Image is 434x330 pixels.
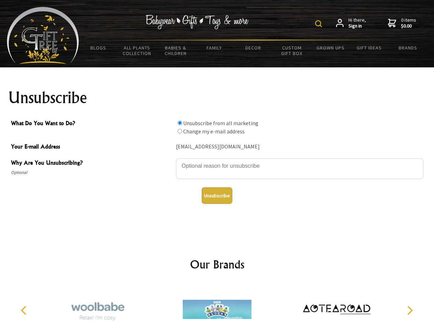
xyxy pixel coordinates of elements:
a: Gift Ideas [350,41,389,55]
a: Grown Ups [311,41,350,55]
span: Hi there, [348,17,366,29]
strong: $0.00 [401,23,416,29]
a: Brands [389,41,427,55]
button: Next [402,303,417,318]
strong: Sign in [348,23,366,29]
span: 0 items [401,17,416,29]
input: What Do You Want to Do? [178,121,182,125]
img: product search [315,20,322,27]
a: All Plants Collection [118,41,157,60]
label: Unsubscribe from all marketing [183,120,258,126]
img: Babywear - Gifts - Toys & more [146,15,249,29]
span: What Do You Want to Do? [11,119,173,129]
div: [EMAIL_ADDRESS][DOMAIN_NAME] [176,142,423,152]
a: 0 items$0.00 [388,17,416,29]
a: Decor [234,41,272,55]
h2: Our Brands [14,256,421,273]
a: Hi there,Sign in [336,17,366,29]
span: Your E-mail Address [11,142,173,152]
a: BLOGS [79,41,118,55]
span: Why Are You Unsubscribing? [11,158,173,168]
a: Custom Gift Box [272,41,311,60]
a: Family [195,41,234,55]
input: What Do You Want to Do? [178,129,182,133]
button: Unsubscribe [202,187,232,204]
label: Change my e-mail address [183,128,245,135]
img: Babyware - Gifts - Toys and more... [7,7,79,64]
textarea: Why Are You Unsubscribing? [176,158,423,179]
span: Optional [11,168,173,177]
a: Babies & Children [156,41,195,60]
button: Previous [17,303,32,318]
h1: Unsubscribe [8,89,426,106]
